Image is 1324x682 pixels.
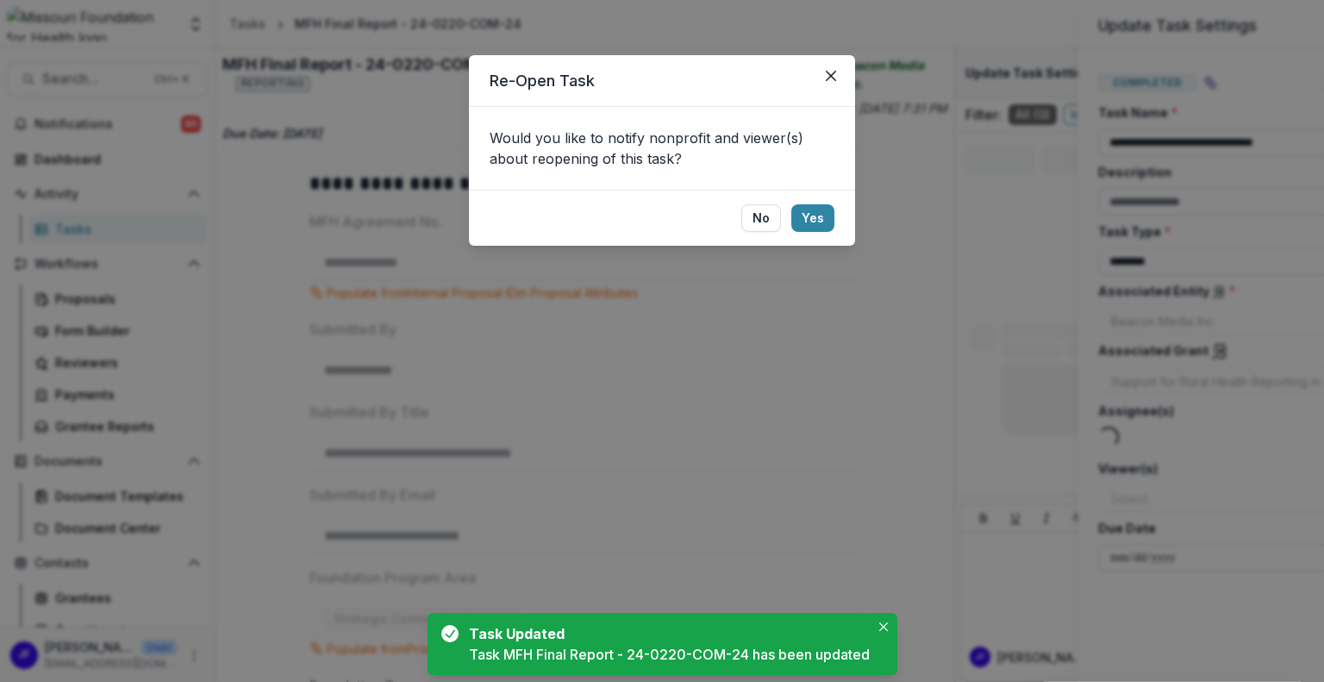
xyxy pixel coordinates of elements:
button: Yes [791,204,834,232]
button: Close [873,616,894,637]
div: Task Updated [469,623,863,644]
div: Task MFH Final Report - 24-0220-COM-24 has been updated [469,644,870,665]
header: Re-Open Task [469,55,855,107]
p: Would you like to notify nonprofit and viewer(s) about reopening of this task? [490,128,834,169]
button: Close [817,62,845,90]
button: No [741,204,781,232]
